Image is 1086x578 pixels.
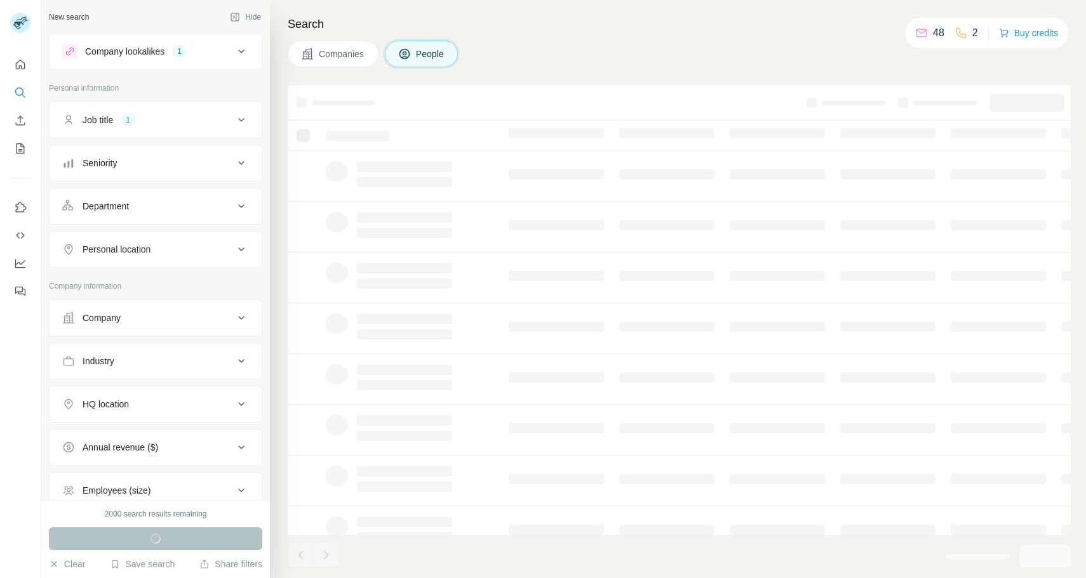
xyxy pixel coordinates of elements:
div: New search [49,11,89,23]
button: Annual revenue ($) [50,432,262,463]
button: Company lookalikes1 [50,36,262,67]
button: Clear [49,558,85,570]
button: Quick start [10,53,30,76]
button: Buy credits [999,24,1058,42]
div: Seniority [83,157,117,169]
button: Employees (size) [50,475,262,506]
button: Search [10,81,30,104]
button: Use Surfe API [10,224,30,247]
div: Industry [83,355,114,367]
div: 2000 search results remaining [105,508,207,520]
div: Personal location [83,243,151,256]
div: Company [83,312,121,324]
button: Enrich CSV [10,109,30,132]
span: Companies [319,48,365,60]
button: Dashboard [10,252,30,275]
div: Department [83,200,129,213]
button: Company [50,303,262,333]
div: 1 [121,114,135,126]
div: Employees (size) [83,484,151,497]
div: 1 [172,46,187,57]
p: Company information [49,280,262,292]
button: Hide [221,8,270,27]
button: Share filters [199,558,262,570]
div: HQ location [83,398,129,411]
h4: Search [288,15,1071,33]
div: Annual revenue ($) [83,441,158,454]
button: Department [50,191,262,221]
button: Use Surfe on LinkedIn [10,196,30,219]
button: Save search [110,558,175,570]
button: My lists [10,137,30,160]
p: Personal information [49,82,262,94]
div: Company lookalikes [85,45,164,58]
button: HQ location [50,389,262,419]
p: 48 [933,25,944,41]
button: Personal location [50,234,262,265]
p: 2 [972,25,978,41]
button: Feedback [10,280,30,303]
div: Job title [83,114,113,126]
button: Seniority [50,148,262,178]
button: Industry [50,346,262,376]
button: Job title1 [50,105,262,135]
span: People [416,48,445,60]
